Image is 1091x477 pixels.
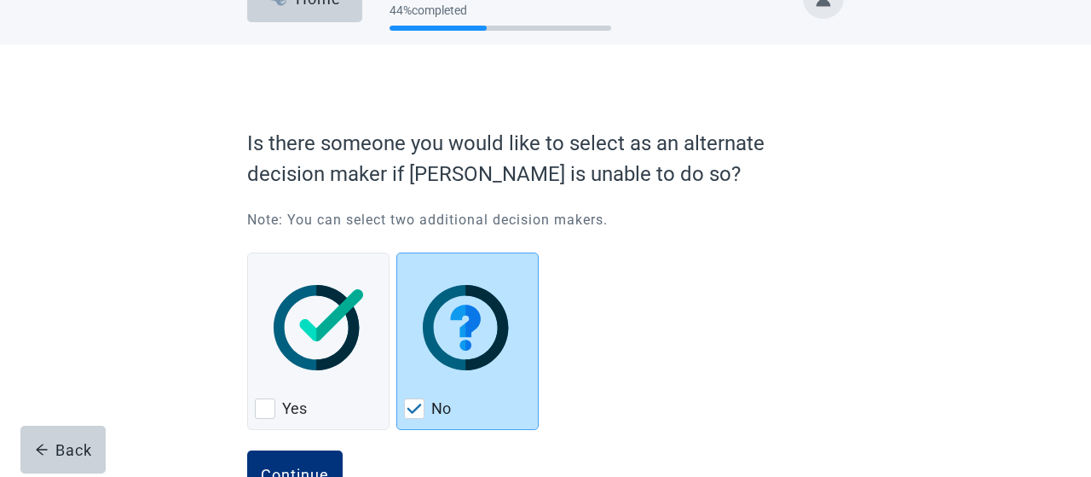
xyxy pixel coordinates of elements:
button: arrow-leftBack [20,426,106,474]
label: Is there someone you would like to select as an alternate decision maker if [PERSON_NAME] is unab... [247,128,835,189]
div: No, checkbox, checked [396,253,539,430]
div: Yes, checkbox, not checked [247,253,390,430]
div: 44 % completed [390,3,611,17]
label: Yes [282,398,307,419]
p: Note: You can select two additional decision makers. [247,210,835,230]
span: arrow-left [35,443,49,457]
label: No [431,398,451,419]
div: Back [35,441,92,458]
